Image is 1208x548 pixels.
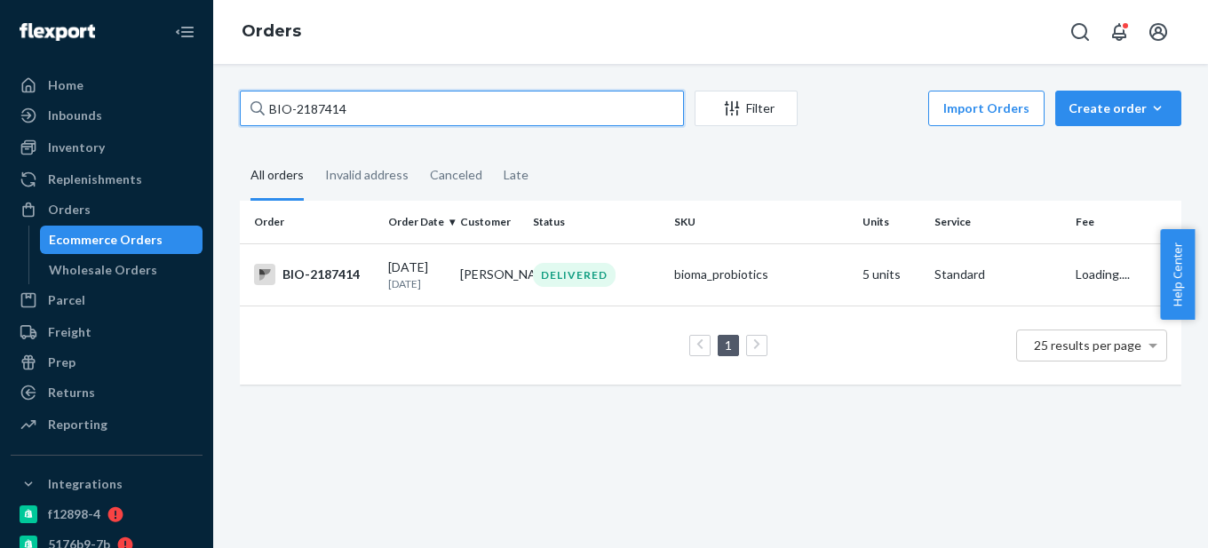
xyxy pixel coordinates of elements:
[242,21,301,41] a: Orders
[49,231,163,249] div: Ecommerce Orders
[11,348,203,377] a: Prep
[11,165,203,194] a: Replenishments
[1062,14,1098,50] button: Open Search Box
[674,266,848,283] div: bioma_probiotics
[855,243,927,306] td: 5 units
[48,76,83,94] div: Home
[1069,99,1168,117] div: Create order
[11,101,203,130] a: Inbounds
[49,261,157,279] div: Wholesale Orders
[1069,243,1181,306] td: Loading....
[48,139,105,156] div: Inventory
[388,258,446,291] div: [DATE]
[40,226,203,254] a: Ecommerce Orders
[48,384,95,401] div: Returns
[227,6,315,58] ol: breadcrumbs
[48,171,142,188] div: Replenishments
[11,470,203,498] button: Integrations
[460,214,518,229] div: Customer
[1160,229,1195,320] button: Help Center
[667,201,855,243] th: SKU
[526,201,667,243] th: Status
[11,133,203,162] a: Inventory
[48,323,91,341] div: Freight
[240,91,684,126] input: Search orders
[695,91,798,126] button: Filter
[11,410,203,439] a: Reporting
[20,23,95,41] img: Flexport logo
[48,475,123,493] div: Integrations
[48,107,102,124] div: Inbounds
[934,266,1061,283] p: Standard
[11,71,203,99] a: Home
[430,152,482,198] div: Canceled
[48,201,91,218] div: Orders
[48,353,75,371] div: Prep
[48,416,107,433] div: Reporting
[928,91,1045,126] button: Import Orders
[11,195,203,224] a: Orders
[11,318,203,346] a: Freight
[325,152,409,198] div: Invalid address
[855,201,927,243] th: Units
[1069,201,1181,243] th: Fee
[11,378,203,407] a: Returns
[695,99,797,117] div: Filter
[533,263,616,287] div: DELIVERED
[453,243,525,306] td: [PERSON_NAME]
[11,500,203,528] a: f12898-4
[48,291,85,309] div: Parcel
[1055,91,1181,126] button: Create order
[927,201,1069,243] th: Service
[250,152,304,201] div: All orders
[11,286,203,314] a: Parcel
[240,201,381,243] th: Order
[721,338,735,353] a: Page 1 is your current page
[1140,14,1176,50] button: Open account menu
[1034,338,1141,353] span: 25 results per page
[254,264,374,285] div: BIO-2187414
[388,276,446,291] p: [DATE]
[40,256,203,284] a: Wholesale Orders
[1101,14,1137,50] button: Open notifications
[381,201,453,243] th: Order Date
[504,152,528,198] div: Late
[167,14,203,50] button: Close Navigation
[48,505,100,523] div: f12898-4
